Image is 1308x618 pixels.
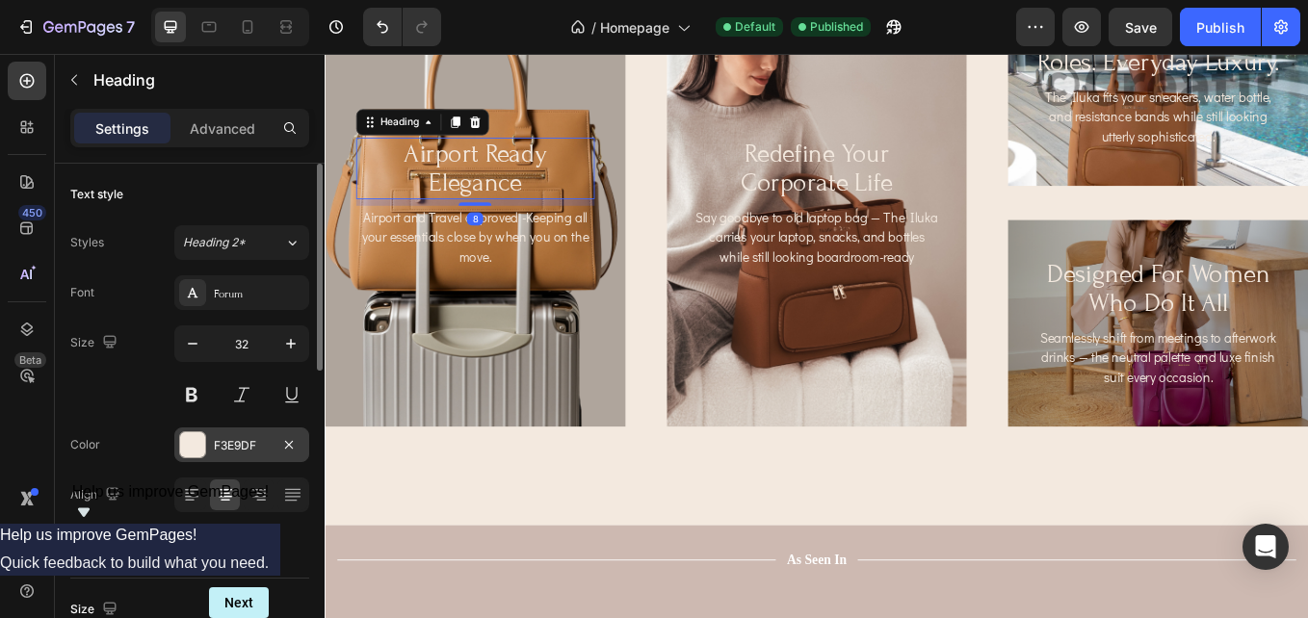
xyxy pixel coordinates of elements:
[431,98,726,169] h2: redefine your corporate life
[835,322,1123,391] p: Seamlessly shift from meetings to afterwork drinks — the neutral palette and luxe finish suit eve...
[14,352,46,368] div: Beta
[70,186,123,203] div: Text style
[591,17,596,38] span: /
[93,68,301,91] p: Heading
[1180,8,1261,46] button: Publish
[1196,17,1244,38] div: Publish
[325,54,1308,618] iframe: Design area
[70,234,104,251] div: Styles
[8,8,144,46] button: 7
[214,285,304,302] div: Forum
[70,482,124,508] div: Align
[126,15,135,39] p: 7
[72,483,270,524] button: Show survey - Help us improve GemPages!
[95,118,149,139] p: Settings
[810,18,863,36] span: Published
[600,17,669,38] span: Homepage
[70,436,100,453] div: Color
[1109,8,1172,46] button: Save
[72,483,270,500] span: Help us improve GemPages!
[190,118,255,139] p: Advanced
[1125,19,1157,36] span: Save
[18,205,46,220] div: 450
[432,180,724,249] p: Say goodbye to old laptop bag — The Iluka carries your laptop, snacks, and bottles while still lo...
[70,284,94,301] div: Font
[833,240,1125,311] h2: designed for women who do it all
[70,330,121,356] div: Size
[543,584,614,605] p: As Seen In
[214,437,270,454] div: F3E9DF
[735,18,775,36] span: Default
[363,8,441,46] div: Undo/Redo
[174,225,309,260] button: Heading 2*
[802,194,1156,437] div: Background Image
[183,234,246,251] span: Heading 2*
[831,39,1127,108] p: The Iluka fits your sneakers, water bottle, and resistance bands while still looking utterly soph...
[1243,524,1289,570] div: Open Intercom Messenger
